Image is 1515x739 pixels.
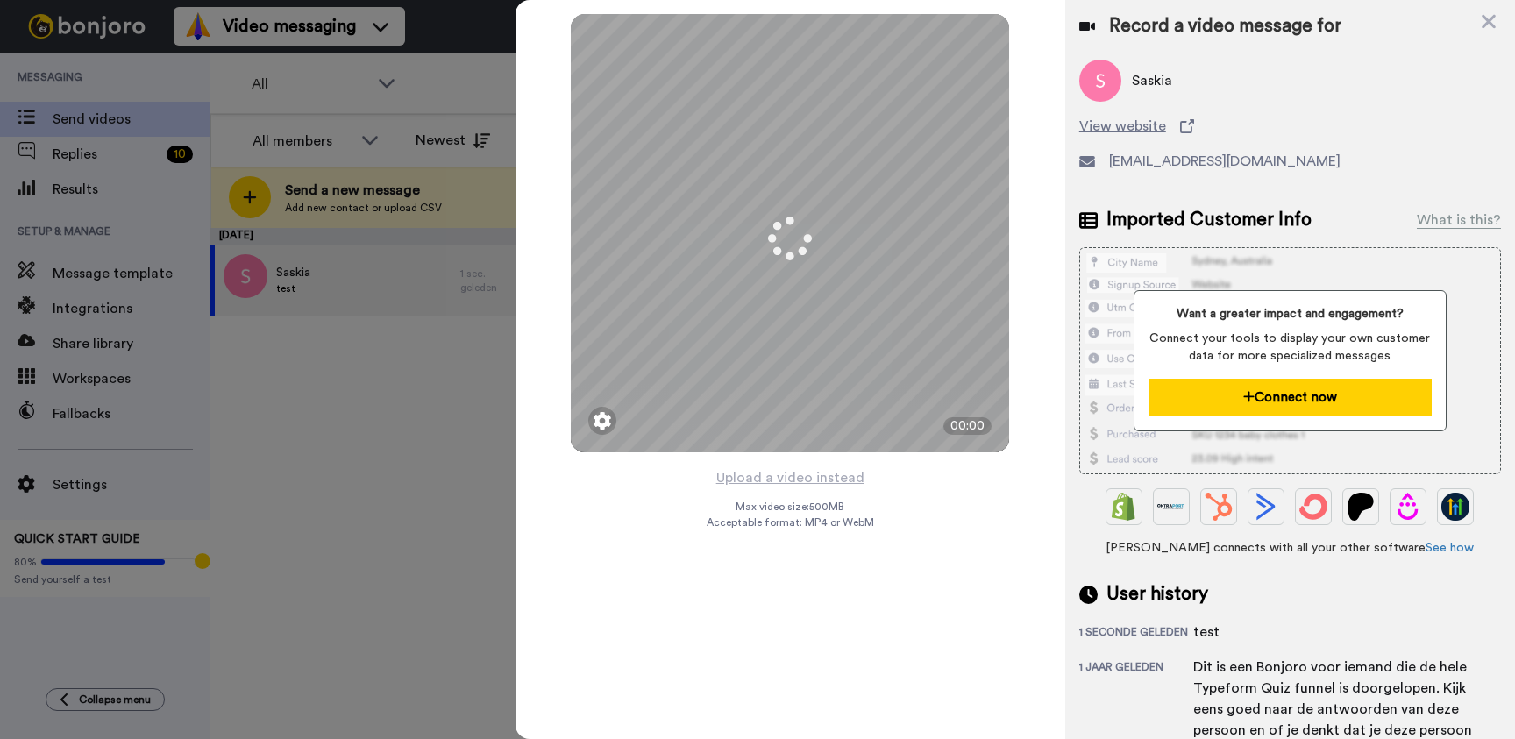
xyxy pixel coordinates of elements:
[707,515,874,529] span: Acceptable format: MP4 or WebM
[594,412,611,430] img: ic_gear.svg
[1157,493,1185,521] img: Ontraport
[1193,622,1281,643] div: test
[1394,493,1422,521] img: Drip
[1079,625,1193,643] div: 1 seconde geleden
[1106,207,1312,233] span: Imported Customer Info
[1110,493,1138,521] img: Shopify
[1079,116,1166,137] span: View website
[711,466,870,489] button: Upload a video instead
[1347,493,1375,521] img: Patreon
[943,417,992,435] div: 00:00
[1417,210,1501,231] div: What is this?
[736,500,844,514] span: Max video size: 500 MB
[1299,493,1327,521] img: ConvertKit
[1441,493,1469,521] img: GoHighLevel
[1205,493,1233,521] img: Hubspot
[1149,379,1433,416] button: Connect now
[1426,542,1474,554] a: See how
[1149,305,1433,323] span: Want a greater impact and engagement?
[1079,539,1501,557] span: [PERSON_NAME] connects with all your other software
[1106,581,1208,608] span: User history
[1109,151,1341,172] span: [EMAIL_ADDRESS][DOMAIN_NAME]
[1149,330,1433,365] span: Connect your tools to display your own customer data for more specialized messages
[1252,493,1280,521] img: ActiveCampaign
[1079,116,1501,137] a: View website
